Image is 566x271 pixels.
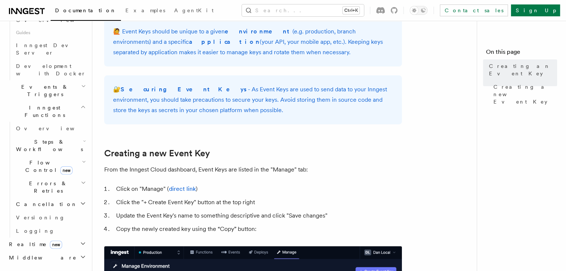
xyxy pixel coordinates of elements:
[13,122,87,135] a: Overview
[6,122,87,238] div: Inngest Functions
[16,125,93,131] span: Overview
[490,80,557,108] a: Creating a new Event Key
[114,224,402,234] li: Copy the newly created key using the “Copy” button:
[174,7,214,13] span: AgentKit
[50,241,62,249] span: new
[13,211,87,224] a: Versioning
[6,241,62,248] span: Realtime
[511,4,560,16] a: Sign Up
[13,224,87,238] a: Logging
[51,2,121,21] a: Documentation
[13,138,83,153] span: Steps & Workflows
[410,6,428,15] button: Toggle dark mode
[13,27,87,39] span: Guides
[13,156,87,177] button: Flow Controlnew
[104,164,402,175] p: From the Inngest Cloud dashboard, Event Keys are listed in the "Manage" tab:
[13,159,82,174] span: Flow Control
[16,63,86,76] span: Development with Docker
[121,2,170,20] a: Examples
[60,166,73,174] span: new
[225,28,292,35] strong: environment
[104,148,210,159] a: Creating a new Event Key
[489,62,557,77] span: Creating an Event Key
[113,26,393,58] p: 🙋 Event Keys should be unique to a given (e.g. production, branch environments) and a specific (y...
[170,2,218,20] a: AgentKit
[6,83,81,98] span: Events & Triggers
[493,83,557,105] span: Creating a new Event Key
[169,185,196,192] a: direct link
[13,200,77,208] span: Cancellation
[114,197,402,208] li: Click the "+ Create Event Key" button at the top right
[440,4,508,16] a: Contact sales
[6,101,87,122] button: Inngest Functions
[6,104,80,119] span: Inngest Functions
[13,59,87,80] a: Development with Docker
[242,4,364,16] button: Search...Ctrl+K
[6,80,87,101] button: Events & Triggers
[6,254,77,261] span: Middleware
[6,238,87,251] button: Realtimenew
[13,177,87,197] button: Errors & Retries
[114,184,402,194] li: Click on "Manage" ( )
[189,38,260,45] strong: application
[16,228,55,234] span: Logging
[16,42,80,56] span: Inngest Dev Server
[113,84,393,115] p: 🔐 - As Event Keys are used to send data to your Inngest environment, you should take precautions ...
[13,39,87,59] a: Inngest Dev Server
[13,180,81,195] span: Errors & Retries
[6,251,87,264] button: Middleware
[13,135,87,156] button: Steps & Workflows
[121,86,248,93] strong: Securing Event Keys
[343,7,359,14] kbd: Ctrl+K
[114,210,402,221] li: Update the Event Key's name to something descriptive and click "Save changes"
[6,13,87,80] div: Local Development
[13,197,87,211] button: Cancellation
[125,7,165,13] span: Examples
[55,7,116,13] span: Documentation
[486,48,557,59] h4: On this page
[486,59,557,80] a: Creating an Event Key
[16,215,65,221] span: Versioning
